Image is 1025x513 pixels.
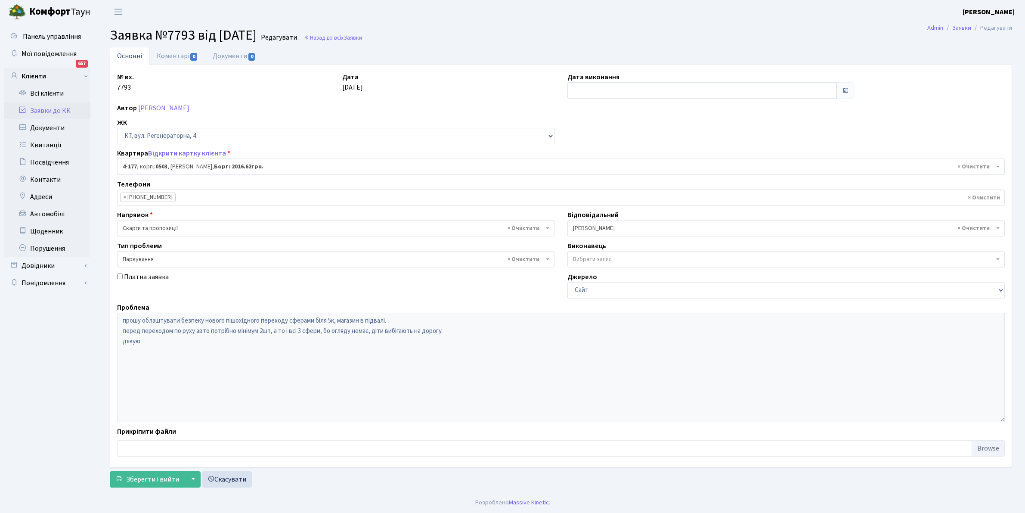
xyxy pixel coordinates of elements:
[214,162,263,171] b: Борг: 2016.62грн.
[567,72,619,82] label: Дата виконання
[4,240,90,257] a: Порушення
[123,162,137,171] b: 4-177
[4,137,90,154] a: Квитанції
[957,224,990,233] span: Видалити всі елементи
[155,162,167,171] b: 0503
[126,475,179,484] span: Зберегти і вийти
[117,210,153,220] label: Напрямок
[248,53,255,61] span: 0
[117,179,150,190] label: Телефони
[149,47,205,65] a: Коментарі
[4,28,90,45] a: Панель управління
[76,60,88,68] div: 657
[344,34,362,42] span: Заявки
[22,49,77,59] span: Мої повідомлення
[123,224,544,233] span: Скарги та пропозиції
[567,272,597,282] label: Джерело
[507,224,539,233] span: Видалити всі елементи
[957,162,990,171] span: Видалити всі елементи
[4,102,90,119] a: Заявки до КК
[475,498,550,507] div: Розроблено .
[117,159,1005,175] span: <b>4-177</b>, корп.: <b>0503</b>, Волкова Надія Михайлівна, <b>Борг: 2016.62грн.</b>
[124,272,169,282] label: Платна заявка
[952,23,971,32] a: Заявки
[963,7,1015,17] a: [PERSON_NAME]
[509,498,549,507] a: Massive Kinetic
[123,255,544,264] span: Паркування
[23,32,81,41] span: Панель управління
[190,53,197,61] span: 0
[4,188,90,205] a: Адреси
[4,205,90,223] a: Автомобілі
[4,257,90,274] a: Довідники
[927,23,943,32] a: Admin
[567,241,606,251] label: Виконавець
[4,119,90,137] a: Документи
[4,154,90,171] a: Посвідчення
[567,210,619,220] label: Відповідальний
[4,45,90,62] a: Мої повідомлення657
[29,5,90,19] span: Таун
[110,25,257,45] span: Заявка №7793 від [DATE]
[108,5,129,19] button: Переключити навігацію
[4,68,90,85] a: Клієнти
[914,19,1025,37] nav: breadcrumb
[120,193,176,202] li: 067-789-22-73
[507,255,539,264] span: Видалити всі елементи
[117,103,137,113] label: Автор
[117,148,230,159] label: Квартира
[110,47,149,65] a: Основні
[117,302,149,313] label: Проблема
[9,3,26,21] img: logo.png
[567,220,1005,236] span: Мірошниченко О.М.
[138,103,189,113] a: [PERSON_NAME]
[4,171,90,188] a: Контакти
[123,193,126,202] span: ×
[117,251,554,267] span: Паркування
[117,72,134,82] label: № вх.
[4,85,90,102] a: Всі клієнти
[573,255,612,264] span: Вибрати запис
[968,193,1000,202] span: Видалити всі елементи
[117,426,176,437] label: Прикріпити файли
[148,149,226,158] a: Відкрити картку клієнта
[117,118,127,128] label: ЖК
[202,471,252,488] a: Скасувати
[29,5,71,19] b: Комфорт
[259,34,300,42] small: Редагувати .
[336,72,561,99] div: [DATE]
[4,274,90,292] a: Повідомлення
[110,471,185,488] button: Зберегти і вийти
[342,72,359,82] label: Дата
[123,162,994,171] span: <b>4-177</b>, корп.: <b>0503</b>, Волкова Надія Михайлівна, <b>Борг: 2016.62грн.</b>
[4,223,90,240] a: Щоденник
[573,224,994,233] span: Мірошниченко О.М.
[971,23,1012,33] li: Редагувати
[304,34,362,42] a: Назад до всіхЗаявки
[117,241,162,251] label: Тип проблеми
[117,220,554,236] span: Скарги та пропозиції
[117,313,1005,422] textarea: прошу облаштувати безпеку нового пішохідного переходу сферами біля 5к, магазин в підвалі. перед п...
[205,47,263,65] a: Документи
[111,72,336,99] div: 7793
